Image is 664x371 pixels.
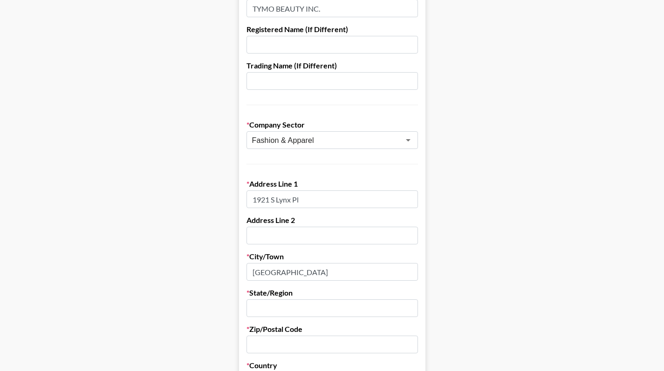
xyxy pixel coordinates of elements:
label: Address Line 2 [246,216,418,225]
label: Country [246,361,418,370]
label: Address Line 1 [246,179,418,189]
label: Trading Name (If Different) [246,61,418,70]
label: Registered Name (If Different) [246,25,418,34]
label: Company Sector [246,120,418,129]
label: City/Town [246,252,418,261]
label: State/Region [246,288,418,297]
label: Zip/Postal Code [246,324,418,334]
button: Open [402,134,415,147]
